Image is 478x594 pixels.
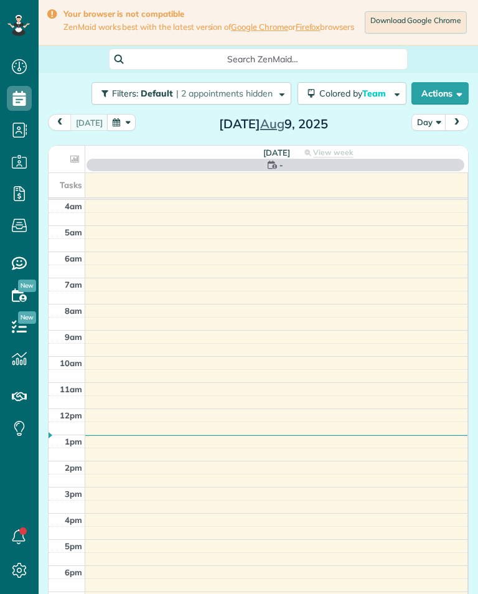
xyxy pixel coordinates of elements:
[85,82,291,105] a: Filters: Default | 2 appointments hidden
[18,280,36,292] span: New
[65,253,82,263] span: 6am
[60,410,82,420] span: 12pm
[231,22,288,32] a: Google Chrome
[60,384,82,394] span: 11am
[65,201,82,211] span: 4am
[65,489,82,499] span: 3pm
[65,306,82,316] span: 8am
[60,358,82,368] span: 10am
[60,180,82,190] span: Tasks
[319,88,390,99] span: Colored by
[141,88,174,99] span: Default
[91,82,291,105] button: Filters: Default | 2 appointments hidden
[296,22,321,32] a: Firefox
[445,114,469,131] button: next
[298,82,406,105] button: Colored byTeam
[70,114,108,131] button: [DATE]
[65,541,82,551] span: 5pm
[63,9,354,19] strong: Your browser is not compatible
[65,280,82,290] span: 7am
[313,148,353,158] span: View week
[176,88,273,99] span: | 2 appointments hidden
[279,159,283,171] span: -
[65,227,82,237] span: 5am
[18,311,36,324] span: New
[48,114,72,131] button: prev
[65,515,82,525] span: 4pm
[112,88,138,99] span: Filters:
[260,116,284,131] span: Aug
[263,148,290,158] span: [DATE]
[65,332,82,342] span: 9am
[65,436,82,446] span: 1pm
[362,88,388,99] span: Team
[63,22,354,32] span: ZenMaid works best with the latest version of or browsers
[65,463,82,473] span: 2pm
[411,114,446,131] button: Day
[65,567,82,577] span: 6pm
[411,82,469,105] button: Actions
[195,117,351,131] h2: [DATE] 9, 2025
[365,11,467,34] a: Download Google Chrome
